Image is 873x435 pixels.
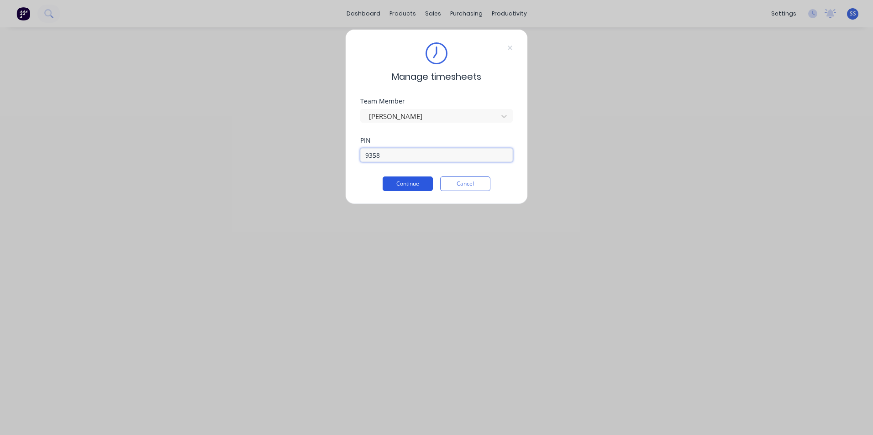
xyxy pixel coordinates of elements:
[440,176,490,191] button: Cancel
[360,148,513,162] input: Enter PIN
[360,98,513,104] div: Team Member
[383,176,433,191] button: Continue
[392,70,481,83] span: Manage timesheets
[360,137,513,144] div: PIN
